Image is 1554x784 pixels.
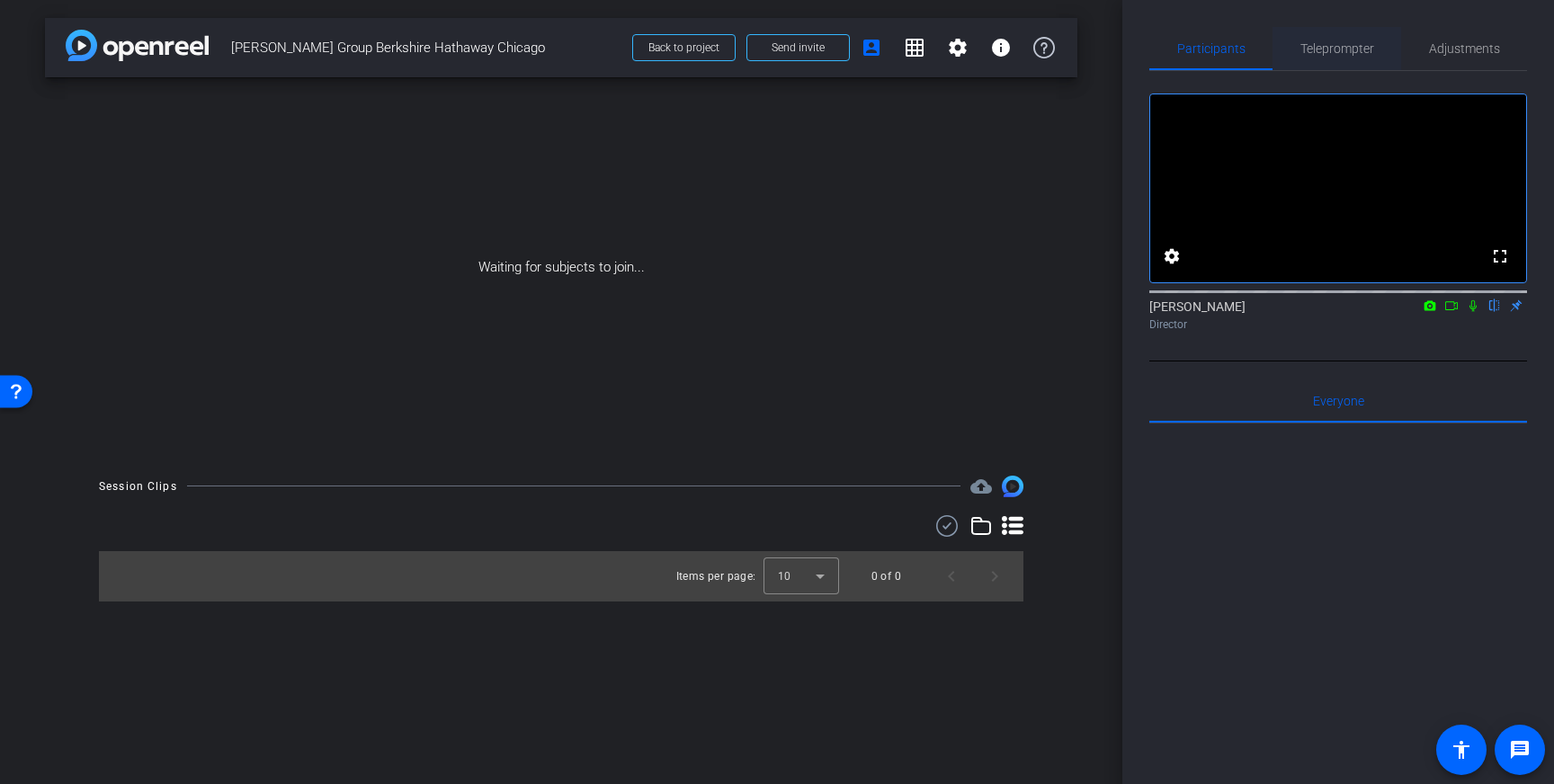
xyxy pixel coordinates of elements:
[1177,42,1246,55] span: Participants
[973,555,1016,598] button: Next page
[1484,297,1505,313] mat-icon: flip
[676,567,756,585] div: Items per page:
[1149,316,1527,333] div: Director
[1509,739,1531,761] mat-icon: message
[904,37,925,58] mat-icon: grid_on
[99,477,177,495] div: Session Clips
[930,555,973,598] button: Previous page
[1451,739,1472,761] mat-icon: accessibility
[970,476,992,497] span: Destinations for your clips
[45,77,1077,458] div: Waiting for subjects to join...
[1300,42,1374,55] span: Teleprompter
[871,567,901,585] div: 0 of 0
[772,40,825,55] span: Send invite
[746,34,850,61] button: Send invite
[632,34,736,61] button: Back to project
[1489,245,1511,267] mat-icon: fullscreen
[231,30,621,66] span: [PERSON_NAME] Group Berkshire Hathaway Chicago
[1002,476,1023,497] img: Session clips
[1161,245,1183,267] mat-icon: settings
[66,30,209,61] img: app-logo
[1149,298,1527,333] div: [PERSON_NAME]
[1429,42,1500,55] span: Adjustments
[970,476,992,497] mat-icon: cloud_upload
[861,37,882,58] mat-icon: account_box
[947,37,969,58] mat-icon: settings
[648,41,719,54] span: Back to project
[990,37,1012,58] mat-icon: info
[1313,395,1364,407] span: Everyone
